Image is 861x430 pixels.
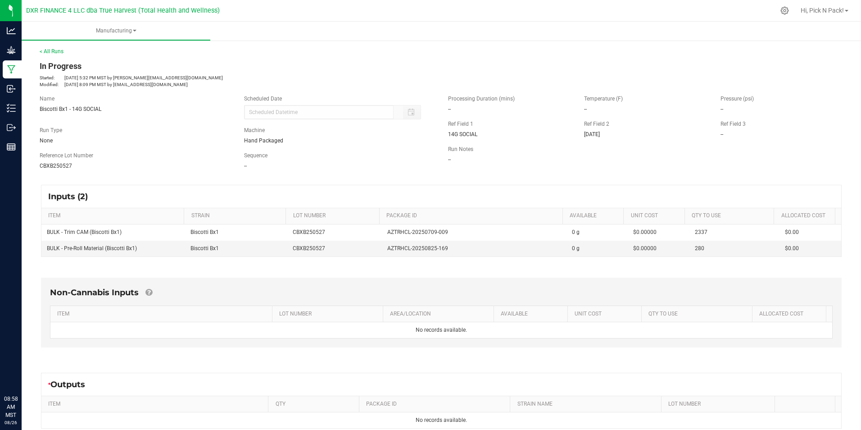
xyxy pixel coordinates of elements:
span: $0.00000 [633,229,657,235]
span: Run Type [40,126,62,134]
a: ITEMSortable [57,311,268,318]
span: $0.00 [785,245,799,252]
span: BULK - Pre-Roll Material (Biscotti Bx1) [47,245,137,252]
span: [DATE] [584,131,600,137]
span: Machine [244,127,265,133]
span: Non-Cannabis Inputs [50,288,139,297]
inline-svg: Inventory [7,104,16,113]
span: -- [721,106,723,112]
span: Started: [40,74,64,81]
span: Biscotti Bx1 [190,229,219,235]
a: AVAILABLESortable [501,311,564,318]
p: 08/26 [4,419,18,426]
span: None [40,137,53,144]
span: Temperature (F) [584,96,623,102]
span: 280 [695,245,704,252]
span: AZTRHCL-20250709-009 [387,228,448,237]
div: Manage settings [779,6,790,15]
span: CBXB250527 [40,163,72,169]
a: LOT NUMBERSortable [293,212,376,220]
td: No records available. [41,412,841,428]
a: STRAINSortable [191,212,282,220]
span: Processing Duration (mins) [448,96,515,102]
span: Hi, Pick N Pack! [801,7,844,14]
span: Biscotti Bx1 - 14G SOCIAL [40,106,101,112]
inline-svg: Outbound [7,123,16,132]
span: g [576,229,580,235]
span: Manufacturing [22,27,210,35]
a: Allocated CostSortable [759,311,822,318]
inline-svg: Analytics [7,26,16,35]
span: Ref Field 2 [584,121,609,127]
iframe: Resource center unread badge [27,357,37,367]
a: QTYSortable [276,401,356,408]
a: LOT NUMBERSortable [279,311,379,318]
span: Name [40,96,54,102]
a: QTY TO USESortable [692,212,770,220]
span: DXR FINANCE 4 LLC dba True Harvest (Total Health and Wellness) [26,7,220,14]
a: Unit CostSortable [575,311,638,318]
a: LOT NUMBERSortable [668,401,771,408]
span: -- [721,131,723,137]
a: PACKAGE IDSortable [366,401,507,408]
span: Inputs (2) [48,192,97,201]
inline-svg: Manufacturing [7,65,16,74]
span: CBXB250527 [293,245,325,252]
span: BULK - Trim CAM (Biscotti Bx1) [47,229,122,235]
a: ITEMSortable [48,401,265,408]
span: Biscotti Bx1 [190,245,219,252]
inline-svg: Inbound [7,84,16,93]
p: 08:58 AM MST [4,395,18,419]
span: 2337 [695,229,707,235]
iframe: Resource center [9,358,36,385]
span: Reference Lot Number [40,152,93,159]
span: Outputs [50,380,94,389]
span: Run Notes [448,146,473,152]
span: -- [244,163,247,169]
span: 0 [572,229,575,235]
span: Scheduled Date [244,96,282,102]
span: -- [448,156,451,163]
p: [DATE] 8:09 PM MST by [EMAIL_ADDRESS][DOMAIN_NAME] [40,81,435,88]
span: Pressure (psi) [721,96,754,102]
a: ITEMSortable [48,212,181,220]
a: Unit CostSortable [631,212,681,220]
a: QTY TO USESortable [648,311,748,318]
span: Modified: [40,81,64,88]
div: In Progress [40,60,435,72]
span: -- [448,106,451,112]
td: No records available. [50,322,832,338]
a: Manufacturing [22,22,210,41]
a: Sortable [782,401,832,408]
span: AZTRHCL-20250825-169 [387,244,448,253]
span: -- [584,106,587,112]
span: g [576,245,580,252]
a: PACKAGE IDSortable [386,212,559,220]
span: Ref Field 3 [721,121,746,127]
span: $0.00 [785,229,799,235]
span: $0.00000 [633,245,657,252]
a: AVAILABLESortable [570,212,620,220]
span: Sequence [244,152,267,159]
a: STRAIN NAMESortable [517,401,658,408]
inline-svg: Grow [7,46,16,55]
span: Hand Packaged [244,137,283,144]
span: 0 [572,245,575,252]
a: < All Runs [40,48,63,55]
a: AREA/LOCATIONSortable [390,311,490,318]
inline-svg: Reports [7,142,16,151]
span: Ref Field 1 [448,121,473,127]
span: CBXB250527 [293,229,325,235]
a: Allocated CostSortable [781,212,832,220]
span: 14G SOCIAL [448,131,477,137]
p: [DATE] 5:32 PM MST by [PERSON_NAME][EMAIL_ADDRESS][DOMAIN_NAME] [40,74,435,81]
a: Add Non-Cannabis items that were also consumed in the run (e.g. gloves and packaging); Also add N... [145,288,152,297]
